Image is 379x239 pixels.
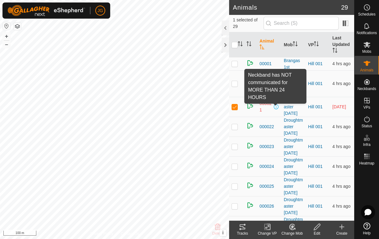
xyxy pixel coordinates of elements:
img: returning on [246,201,254,209]
div: Create [329,231,354,236]
a: Hill 001 [308,184,323,189]
span: 000021 [259,100,273,113]
a: Help [354,220,379,237]
span: 1 selected of 29 [233,17,264,30]
div: Droughtmaster [DATE] [284,177,303,196]
div: Droughtmaster [DATE] [284,137,303,156]
h2: Animals [233,4,341,11]
span: JG [97,7,103,14]
img: returning on [246,79,254,87]
div: Droughtmaster [DATE] [284,157,303,176]
div: Droughtmaster [DATE] [284,196,303,216]
span: Status [361,124,372,128]
span: Schedules [358,12,375,16]
a: Hill 001 [308,61,323,66]
span: Mobs [362,50,371,53]
th: Last Updated [330,32,354,57]
img: returning on [246,182,254,189]
p-sorticon: Activate to sort [293,42,298,47]
div: Change Mob [280,231,305,236]
a: Hill 001 [308,124,323,129]
button: – [3,41,10,48]
span: 20 Aug 2025, 7:45 am [332,144,350,149]
span: 20 Aug 2025, 7:45 am [332,204,350,209]
span: 29 [341,3,348,12]
button: Map Layers [14,23,21,30]
div: Brangas 1st [284,57,303,70]
span: 20 Aug 2025, 7:45 am [332,184,350,189]
div: Droughtmaster [DATE] [284,216,303,236]
span: 20 Aug 2025, 7:45 am [332,164,350,169]
a: Hill 001 [308,144,323,149]
p-sorticon: Activate to sort [314,42,319,47]
span: i [222,230,223,235]
span: Animals [360,68,373,72]
span: 000026 [259,203,274,210]
span: Notifications [357,31,377,35]
th: Animal [257,32,281,57]
span: 000022 [259,124,274,130]
span: Neckbands [357,87,376,91]
img: returning on [246,102,254,110]
p-sorticon: Activate to sort [332,49,337,54]
span: Heatmap [359,161,374,165]
span: 00001 [259,61,272,67]
a: Contact Us [121,231,139,237]
button: Reset Map [3,22,10,30]
img: returning on [246,142,254,149]
span: 000023 [259,143,274,150]
th: Mob [281,32,305,57]
span: Infra [363,143,370,147]
div: Edit [305,231,329,236]
img: returning on [246,122,254,129]
img: Gallagher Logo [7,5,85,16]
input: Search (S) [264,17,339,30]
div: Droughtmaster [DATE] [284,97,303,117]
span: 20 Aug 2025, 7:45 am [332,61,350,66]
span: 20 Aug 2025, 7:45 am [332,81,350,86]
span: 19 Aug 2025, 4:05 am [332,104,346,109]
span: VPs [363,106,370,109]
a: Privacy Policy [90,231,113,237]
a: Hill 001 [308,81,323,86]
span: 20 Aug 2025, 7:45 am [332,124,350,129]
img: returning on [246,162,254,169]
button: i [219,229,226,236]
a: Hill 001 [308,204,323,209]
span: 000024 [259,163,274,170]
div: Droughtmaster [DATE] [284,117,303,137]
img: returning on [246,59,254,67]
div: [DEMOGRAPHIC_DATA] Cross 1st [284,71,303,97]
div: Change VP [255,231,280,236]
span: Help [363,231,371,235]
a: Hill 001 [308,104,323,109]
p-sorticon: Activate to sort [238,42,243,47]
th: VP [306,32,330,57]
a: Hill 001 [308,164,323,169]
p-sorticon: Activate to sort [246,42,251,47]
div: Tracks [230,231,255,236]
span: 00002 [259,80,272,87]
span: 000025 [259,183,274,190]
button: + [3,33,10,40]
p-sorticon: Activate to sort [259,45,264,50]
